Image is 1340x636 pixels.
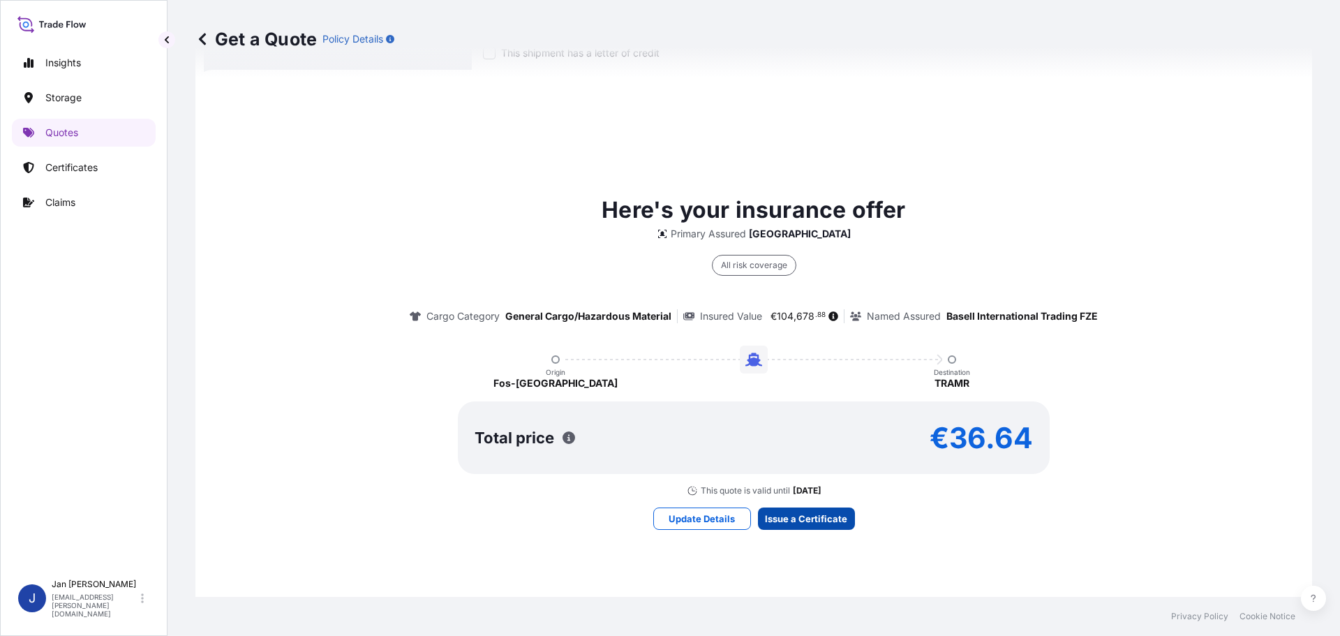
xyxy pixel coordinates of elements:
span: € [770,311,777,321]
button: Issue a Certificate [758,508,855,530]
p: Primary Assured [671,227,746,241]
p: Named Assured [867,309,941,323]
a: Claims [12,188,156,216]
p: This quote is valid until [701,485,790,496]
p: [DATE] [793,485,821,496]
p: [GEOGRAPHIC_DATA] [749,227,851,241]
p: Certificates [45,161,98,175]
p: Get a Quote [195,28,317,50]
div: All risk coverage [712,255,796,276]
p: Update Details [669,512,735,526]
span: . [815,313,817,318]
p: Issue a Certificate [765,512,847,526]
p: Claims [45,195,75,209]
p: Origin [546,368,565,376]
p: Destination [934,368,970,376]
span: 88 [817,313,826,318]
p: Storage [45,91,82,105]
p: Jan [PERSON_NAME] [52,579,138,590]
p: [EMAIL_ADDRESS][PERSON_NAME][DOMAIN_NAME] [52,593,138,618]
p: TRAMR [935,376,969,390]
span: , [794,311,796,321]
a: Insights [12,49,156,77]
p: €36.64 [930,427,1033,449]
span: 104 [777,311,794,321]
p: General Cargo/Hazardous Material [505,309,671,323]
p: Quotes [45,126,78,140]
a: Cookie Notice [1239,611,1295,622]
span: 678 [796,311,814,321]
a: Storage [12,84,156,112]
a: Certificates [12,154,156,182]
p: Total price [475,431,554,445]
p: Basell International Trading FZE [946,309,1098,323]
p: Insights [45,56,81,70]
p: Fos-[GEOGRAPHIC_DATA] [493,376,618,390]
button: Update Details [653,508,751,530]
p: Insured Value [700,309,762,323]
a: Quotes [12,119,156,147]
p: Here's your insurance offer [602,193,905,227]
span: J [29,591,36,605]
p: Policy Details [322,32,383,46]
p: Cargo Category [426,309,500,323]
a: Privacy Policy [1171,611,1228,622]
